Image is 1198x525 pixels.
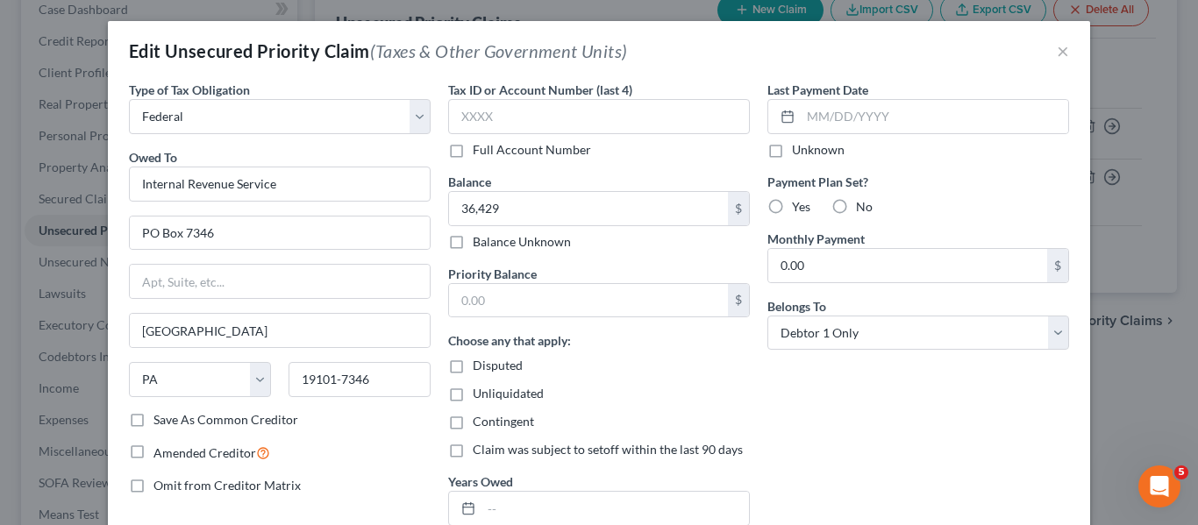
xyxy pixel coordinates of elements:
input: Enter city... [130,314,430,347]
label: Payment Plan Set? [767,173,1069,191]
div: Edit Unsecured Priority Claim [129,39,627,63]
label: Last Payment Date [767,81,868,99]
span: No [856,199,873,214]
div: $ [728,192,749,225]
span: Type of Tax Obligation [129,82,250,97]
span: 5 [1174,465,1188,479]
span: Disputed [473,358,523,372]
label: Balance [448,173,491,191]
label: Unknown [792,141,845,159]
input: 0.00 [449,192,728,225]
span: Unliquidated [473,386,544,401]
label: Save As Common Creditor [153,411,298,429]
input: XXXX [448,99,750,134]
input: Search creditor by name... [129,167,431,202]
label: Balance Unknown [473,233,571,251]
label: Tax ID or Account Number (last 4) [448,81,632,99]
span: Owed To [129,150,177,165]
div: $ [1047,249,1068,282]
input: 0.00 [768,249,1047,282]
input: -- [481,492,749,525]
input: MM/DD/YYYY [801,100,1068,133]
input: Enter address... [130,216,430,250]
span: (Taxes & Other Government Units) [370,40,628,61]
label: Monthly Payment [767,230,865,248]
label: Choose any that apply: [448,331,571,350]
span: Yes [792,199,810,214]
input: 0.00 [449,284,728,317]
span: Omit from Creditor Matrix [153,478,301,493]
button: × [1057,40,1069,61]
span: Belongs To [767,299,826,314]
label: Years Owed [448,472,513,491]
label: Priority Balance [448,265,537,283]
input: Enter zip... [289,362,431,397]
span: Claim was subject to setoff within the last 90 days [473,442,743,457]
iframe: Intercom live chat [1138,465,1180,507]
span: Contingent [473,414,534,429]
span: Amended Creditor [153,445,256,460]
div: $ [728,284,749,317]
label: Full Account Number [473,141,591,159]
input: Apt, Suite, etc... [130,265,430,298]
